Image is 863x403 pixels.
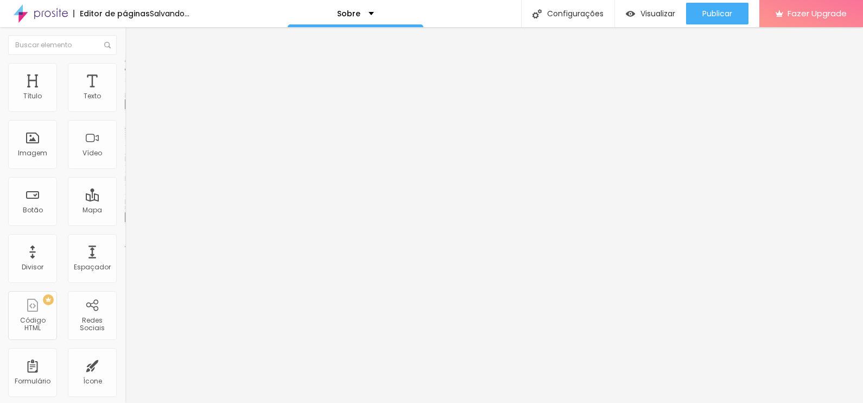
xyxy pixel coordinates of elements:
[150,10,189,17] div: Salvando...
[8,35,117,55] input: Buscar elemento
[83,206,102,214] div: Mapa
[83,149,102,157] div: Vídeo
[626,9,635,18] img: view-1.svg
[83,377,102,385] div: Ícone
[788,9,847,18] span: Fazer Upgrade
[15,377,50,385] div: Formulário
[702,9,732,18] span: Publicar
[23,92,42,100] div: Título
[84,92,101,100] div: Texto
[74,263,111,271] div: Espaçador
[532,9,542,18] img: Icone
[18,149,47,157] div: Imagem
[640,9,675,18] span: Visualizar
[686,3,748,24] button: Publicar
[615,3,686,24] button: Visualizar
[73,10,150,17] div: Editor de páginas
[71,317,113,332] div: Redes Sociais
[23,206,43,214] div: Botão
[22,263,43,271] div: Divisor
[104,42,111,48] img: Icone
[337,10,360,17] p: Sobre
[11,317,54,332] div: Código HTML
[125,27,863,403] iframe: Editor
